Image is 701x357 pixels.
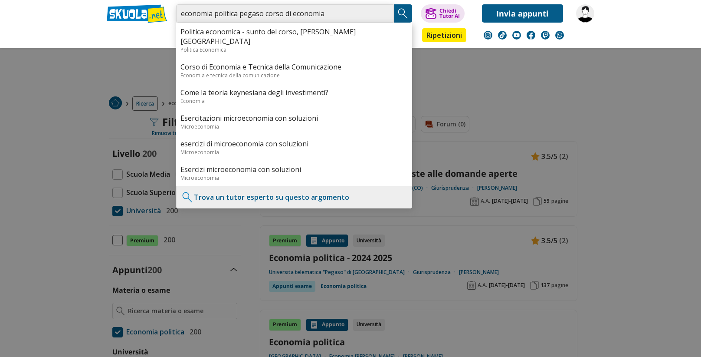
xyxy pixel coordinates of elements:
[180,27,408,46] a: Politica economica - sunto del corso, [PERSON_NAME][GEOGRAPHIC_DATA]
[180,62,408,72] a: Corso di Economia e Tecnica della Comunicazione
[421,4,465,23] button: ChiediTutor AI
[180,97,408,105] div: Economia
[176,4,394,23] input: Cerca appunti, riassunti o versioni
[555,31,564,40] img: WhatsApp
[181,191,194,204] img: Trova un tutor esperto
[527,31,535,40] img: facebook
[180,46,408,53] div: Politica Economica
[180,139,408,149] a: esercizi di microeconomia con soluzioni
[512,31,521,40] img: youtube
[180,72,408,79] div: Economia e tecnica della comunicazione
[180,123,408,130] div: Microeconomia
[180,174,408,182] div: Microeconomia
[180,165,408,174] a: Esercizi microeconomia con soluzioni
[439,8,460,19] div: Chiedi Tutor AI
[484,31,492,40] img: instagram
[576,4,594,23] img: imperialealida
[180,149,408,156] div: Microeconomia
[498,31,507,40] img: tiktok
[396,7,409,20] img: Cerca appunti, riassunti o versioni
[541,31,550,40] img: twitch
[180,113,408,123] a: Esercitazioni microeconomia con soluzioni
[394,4,412,23] button: Search Button
[180,88,408,97] a: Come la teoria keynesiana degli investimenti?
[482,4,563,23] a: Invia appunti
[422,28,466,42] a: Ripetizioni
[174,28,213,44] a: Appunti
[194,192,349,202] a: Trova un tutor esperto su questo argomento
